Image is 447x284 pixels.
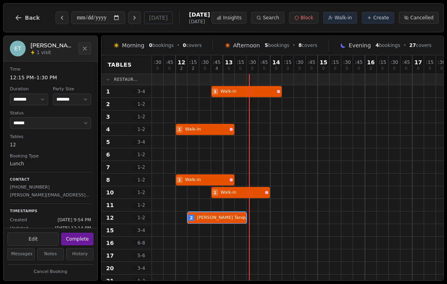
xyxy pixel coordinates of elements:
span: : 15 [426,60,434,65]
dd: Lunch [10,160,91,167]
button: Edit [7,232,59,246]
span: 0 [149,43,152,48]
span: 0 [346,67,348,71]
span: 0 [275,67,277,71]
span: : 30 [438,60,445,65]
button: Walk-in [323,12,357,24]
span: 1 - 2 [132,215,151,221]
button: Cancelled [399,12,439,24]
span: : 15 [379,60,386,65]
span: 0 [310,67,312,71]
span: 1 - 2 [132,189,151,196]
span: 8 [298,43,301,48]
span: 4 [106,125,110,133]
span: : 30 [249,60,256,65]
button: Cancel Booking [7,267,94,277]
span: Updated [10,225,28,232]
span: 0 [322,67,325,71]
span: 14 [272,60,280,65]
span: : 45 [308,60,315,65]
span: 0 [334,67,336,71]
span: Morning [122,41,144,49]
h2: [PERSON_NAME] Tanqueray [30,41,74,49]
span: : 30 [201,60,209,65]
span: : 15 [284,60,292,65]
span: : 45 [213,60,221,65]
button: [DATE] [144,11,173,24]
span: 0 [393,67,395,71]
button: Create [362,12,394,24]
span: Insights [223,15,241,21]
dt: Duration [10,86,48,93]
span: 0 [168,67,170,71]
span: 0 [357,67,360,71]
span: 5 - 6 [132,252,151,259]
span: 3 [214,89,217,95]
span: : 30 [343,60,351,65]
span: 8 [106,176,110,184]
span: 3 - 4 [132,227,151,234]
span: 15 [106,226,114,234]
span: 17 [106,252,114,260]
span: covers [410,42,432,49]
span: 0 [440,67,443,71]
button: Insights [211,12,247,24]
span: 2 [180,67,183,71]
span: Walk-in [185,126,228,133]
button: Next day [128,11,141,24]
span: [DATE] [189,19,210,25]
span: Tables [108,61,132,69]
span: 2 [190,215,193,221]
span: 0 [156,67,159,71]
span: 0 [298,67,301,71]
span: Walk-in [185,177,228,183]
dd: 12 [10,141,91,148]
span: 3 - 4 [132,265,151,271]
p: [PERSON_NAME][EMAIL_ADDRESS][DOMAIN_NAME] [10,192,91,199]
p: Contact [10,177,91,183]
span: 0 [286,67,289,71]
span: 16 [367,60,374,65]
span: [PERSON_NAME] Tanqueray [197,215,257,221]
span: 6 - 8 [132,240,151,246]
button: Complete [61,233,94,245]
span: : 45 [166,60,173,65]
span: 1 visit [37,49,51,56]
span: 1 - 2 [132,151,151,158]
span: : 45 [260,60,268,65]
span: 5 [106,138,110,146]
button: Block [289,12,318,24]
span: 1 - 2 [132,101,151,107]
span: Walk-in [221,88,275,95]
span: 1 [178,177,181,183]
span: : 30 [391,60,398,65]
span: bookings [376,42,400,49]
span: 15 [320,60,327,65]
span: Restaur... [114,77,138,82]
span: 27 [410,43,416,48]
span: 3 - 4 [132,88,151,95]
span: Create [373,15,389,21]
button: Back [8,8,46,27]
span: 11 [106,201,114,209]
div: ET [10,41,26,56]
button: Search [251,12,284,24]
span: 0 [370,67,372,71]
span: Block [301,15,313,21]
span: : 45 [402,60,410,65]
span: 2 [192,67,194,71]
span: 10 [106,189,114,196]
span: 5 [265,43,268,48]
span: 0 [428,67,431,71]
span: 3 [106,113,110,121]
span: 1 - 2 [132,114,151,120]
dt: Status [10,110,91,117]
dd: 12:15 PM – 1:30 PM [10,74,91,82]
span: 0 [417,67,419,71]
dt: Tables [10,134,91,140]
span: Walk-in [221,189,264,196]
span: 1 - 2 [132,126,151,133]
p: Timestamps [10,209,91,214]
span: Afternoon [233,41,260,49]
span: 1 - 2 [132,202,151,208]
